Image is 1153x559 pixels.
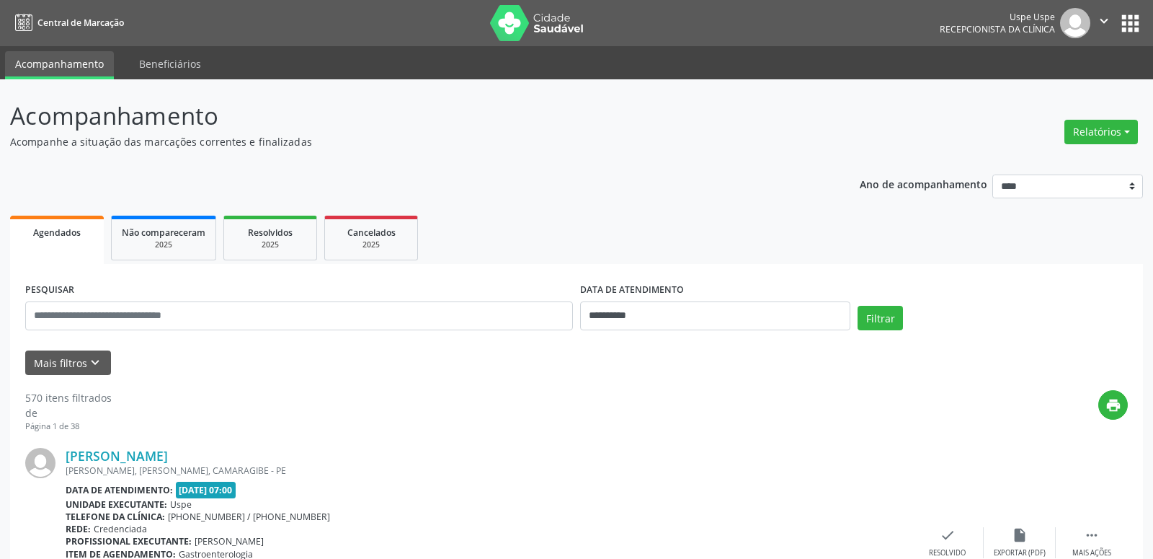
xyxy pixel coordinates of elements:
[66,484,173,496] b: Data de atendimento:
[129,51,211,76] a: Beneficiários
[122,239,205,250] div: 2025
[25,405,112,421] div: de
[234,239,306,250] div: 2025
[1072,548,1111,558] div: Mais ações
[994,548,1046,558] div: Exportar (PDF)
[37,17,124,29] span: Central de Marcação
[176,482,236,498] span: [DATE] 07:00
[33,226,81,239] span: Agendados
[940,527,956,543] i: check
[860,175,987,193] p: Ano de acompanhamento
[66,465,912,477] div: [PERSON_NAME], [PERSON_NAME], CAMARAGIBE - PE
[168,511,330,523] span: [PHONE_NUMBER] / [PHONE_NUMBER]
[929,548,966,558] div: Resolvido
[1012,527,1028,543] i: insert_drive_file
[335,239,407,250] div: 2025
[10,98,803,134] p: Acompanhamento
[25,279,74,301] label: PESQUISAR
[87,355,103,371] i: keyboard_arrow_down
[1098,390,1128,420] button: print
[248,226,293,239] span: Resolvidos
[1060,8,1090,38] img: img
[1096,13,1112,29] i: 
[1118,11,1143,36] button: apps
[94,523,147,535] span: Credenciada
[122,226,205,239] span: Não compareceram
[66,498,167,511] b: Unidade executante:
[25,390,112,405] div: 570 itens filtrados
[10,134,803,149] p: Acompanhe a situação das marcações correntes e finalizadas
[10,11,124,35] a: Central de Marcação
[940,11,1055,23] div: Uspe Uspe
[1084,527,1100,543] i: 
[170,498,192,511] span: Uspe
[580,279,684,301] label: DATA DE ATENDIMENTO
[66,535,192,547] b: Profissional executante:
[66,523,91,535] b: Rede:
[25,351,111,376] button: Mais filtroskeyboard_arrow_down
[66,511,165,523] b: Telefone da clínica:
[66,448,168,464] a: [PERSON_NAME]
[1064,120,1138,144] button: Relatórios
[25,421,112,433] div: Página 1 de 38
[195,535,264,547] span: [PERSON_NAME]
[940,23,1055,35] span: Recepcionista da clínica
[5,51,114,79] a: Acompanhamento
[1090,8,1118,38] button: 
[858,306,903,330] button: Filtrar
[1105,397,1121,413] i: print
[25,448,55,478] img: img
[347,226,396,239] span: Cancelados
